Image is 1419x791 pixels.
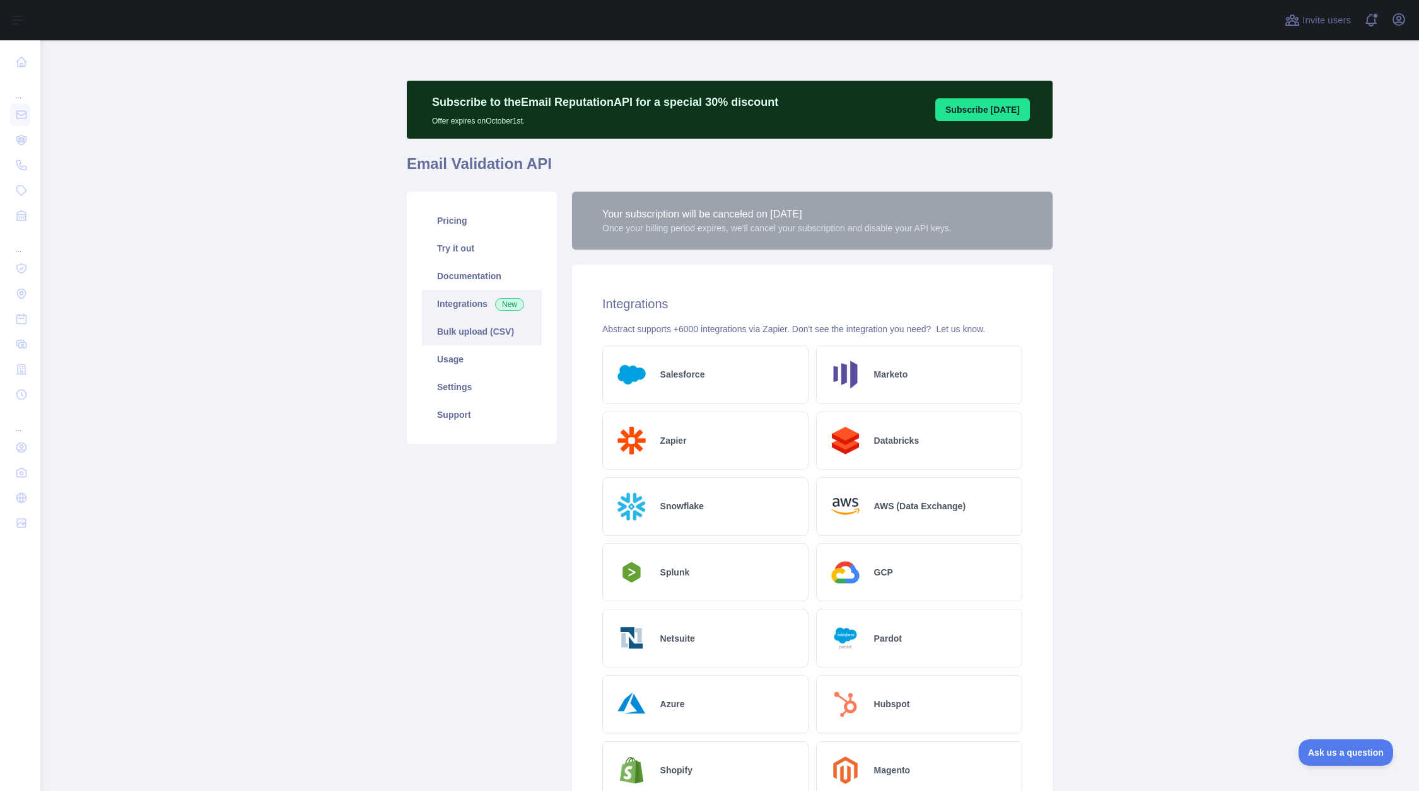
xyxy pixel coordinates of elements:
h2: AWS (Data Exchange) [874,500,966,512]
h2: Pardot [874,632,902,645]
img: Logo [613,488,650,525]
img: Logo [613,356,650,393]
h1: Email Validation API [407,154,1053,184]
img: Logo [827,752,864,789]
img: Logo [613,752,650,789]
a: Let us know. [936,324,985,334]
button: Subscribe [DATE] [935,98,1030,121]
a: Integrations New [422,290,542,318]
img: Logo [827,356,864,393]
a: Support [422,401,542,429]
h2: Marketo [874,368,908,381]
iframe: Toggle Customer Support [1299,739,1394,766]
div: Once your billing period expires, we'll cancel your subscription and disable your API keys. [602,222,952,234]
p: Subscribe to the Email Reputation API for a special 30 % discount [432,93,778,111]
p: Offer expires on October 1st. [432,111,778,126]
h2: Netsuite [660,632,695,645]
div: ... [10,229,30,255]
img: Logo [827,620,864,657]
div: Abstract supports +6000 integrations via Zapier. Don't see the integration you need? [602,323,1022,335]
a: Bulk upload (CSV) [422,318,542,345]
a: Usage [422,345,542,373]
span: New [495,298,524,311]
h2: Databricks [874,434,920,447]
div: Your subscription will be canceled on [DATE] [602,207,952,222]
a: Documentation [422,262,542,290]
img: Logo [613,686,650,723]
h2: Hubspot [874,698,910,710]
img: Logo [613,620,650,657]
h2: Integrations [602,295,1022,313]
img: Logo [613,558,650,586]
span: Invite users [1302,13,1351,28]
h2: Azure [660,698,685,710]
img: Logo [827,686,864,723]
img: Logo [827,488,864,525]
h2: Magento [874,764,911,777]
h2: Shopify [660,764,692,777]
a: Try it out [422,234,542,262]
h2: Snowflake [660,500,704,512]
a: Pricing [422,207,542,234]
div: ... [10,76,30,101]
img: Logo [827,422,864,459]
button: Invite users [1282,10,1353,30]
a: Settings [422,373,542,401]
h2: Splunk [660,566,690,579]
h2: Salesforce [660,368,705,381]
img: Logo [827,554,864,591]
img: Logo [613,422,650,459]
h2: Zapier [660,434,687,447]
h2: GCP [874,566,893,579]
div: ... [10,408,30,434]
